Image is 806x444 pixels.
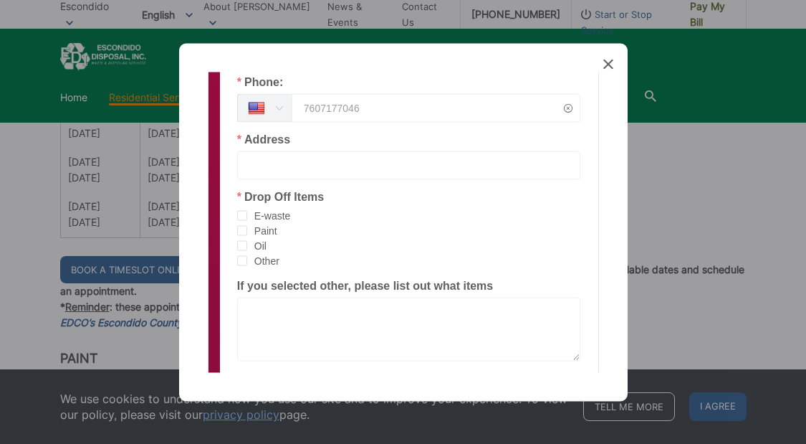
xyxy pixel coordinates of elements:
[237,191,324,202] label: Drop Off Items
[247,224,277,237] span: Paint
[237,76,283,88] label: Phone:
[247,209,291,222] span: E-waste
[247,254,279,268] span: Other
[237,280,493,291] label: If you selected other, please list out what items
[292,93,581,122] input: (201) 555 0123
[237,208,581,268] div: checkbox-group
[237,133,290,145] label: Address
[247,239,267,252] span: Oil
